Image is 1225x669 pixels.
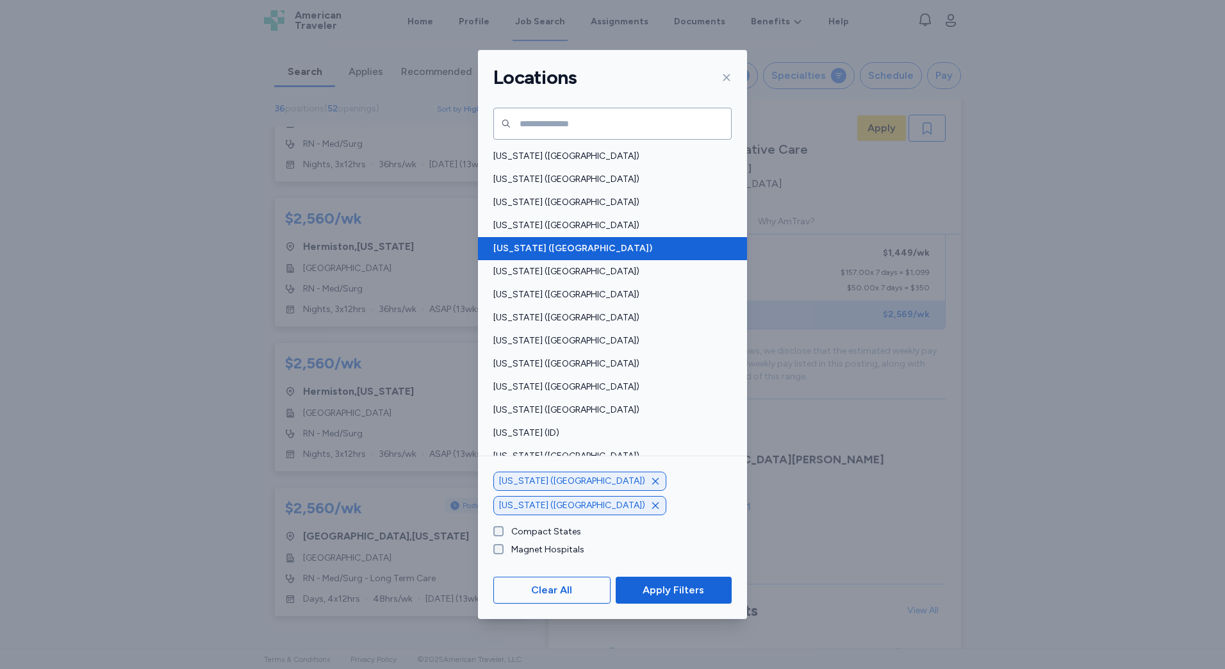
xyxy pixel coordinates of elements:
button: Apply Filters [616,577,732,604]
span: [US_STATE] ([GEOGRAPHIC_DATA]) [493,288,724,301]
span: [US_STATE] ([GEOGRAPHIC_DATA]) [493,173,724,186]
span: [US_STATE] ([GEOGRAPHIC_DATA]) [499,475,645,488]
span: [US_STATE] ([GEOGRAPHIC_DATA]) [493,311,724,324]
span: [US_STATE] ([GEOGRAPHIC_DATA]) [493,196,724,209]
label: Magnet Hospitals [504,543,584,556]
span: Apply Filters [643,582,704,598]
span: [US_STATE] ([GEOGRAPHIC_DATA]) [493,358,724,370]
h1: Locations [493,65,577,90]
span: [US_STATE] ([GEOGRAPHIC_DATA]) [493,450,724,463]
span: [US_STATE] ([GEOGRAPHIC_DATA]) [493,334,724,347]
span: [US_STATE] ([GEOGRAPHIC_DATA]) [493,219,724,232]
label: Compact States [504,525,581,538]
span: Clear All [531,582,572,598]
span: [US_STATE] ([GEOGRAPHIC_DATA]) [493,265,724,278]
span: [US_STATE] ([GEOGRAPHIC_DATA]) [493,242,724,255]
span: [US_STATE] ([GEOGRAPHIC_DATA]) [493,381,724,393]
span: [US_STATE] ([GEOGRAPHIC_DATA]) [493,150,724,163]
span: [US_STATE] (ID) [493,427,724,440]
button: Clear All [493,577,611,604]
span: [US_STATE] ([GEOGRAPHIC_DATA]) [493,404,724,417]
span: [US_STATE] ([GEOGRAPHIC_DATA]) [499,499,645,512]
